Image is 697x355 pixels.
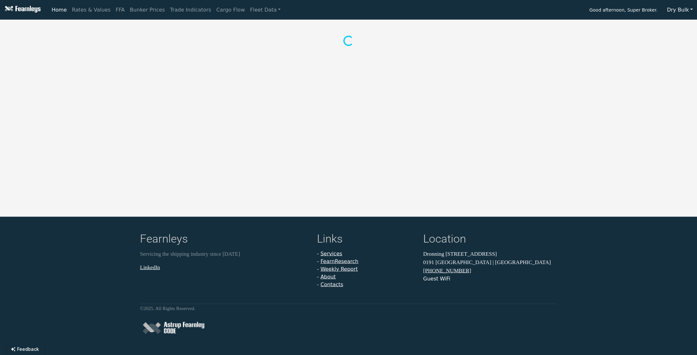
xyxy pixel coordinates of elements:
span: Good afternoon, Super Broker. [589,5,657,16]
a: Home [49,4,69,16]
a: Contacts [321,281,343,288]
a: Rates & Values [70,4,113,16]
button: Dry Bulk [663,4,697,16]
li: - [317,281,415,288]
a: [PHONE_NUMBER] [423,268,471,274]
a: Weekly Report [321,266,358,272]
a: FearnResearch [321,258,358,264]
h4: Links [317,232,415,247]
li: - [317,250,415,258]
a: Services [321,251,342,257]
button: Guest WiFi [423,275,450,283]
a: FFA [113,4,127,16]
p: Dronning [STREET_ADDRESS] [423,250,557,258]
h4: Location [423,232,557,247]
a: About [321,274,336,280]
a: LinkedIn [140,264,160,270]
li: - [317,265,415,273]
small: © 2025 . All Rights Reserved. [140,306,195,311]
a: Fleet Data [247,4,283,16]
img: Fearnleys Logo [3,6,41,14]
li: - [317,273,415,281]
a: Bunker Prices [127,4,167,16]
p: Servicing the shipping industry since [DATE] [140,250,309,258]
a: Cargo Flow [214,4,247,16]
p: 0191 [GEOGRAPHIC_DATA] | [GEOGRAPHIC_DATA] [423,258,557,266]
a: Trade Indicators [167,4,214,16]
li: - [317,258,415,265]
h4: Fearnleys [140,232,309,247]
